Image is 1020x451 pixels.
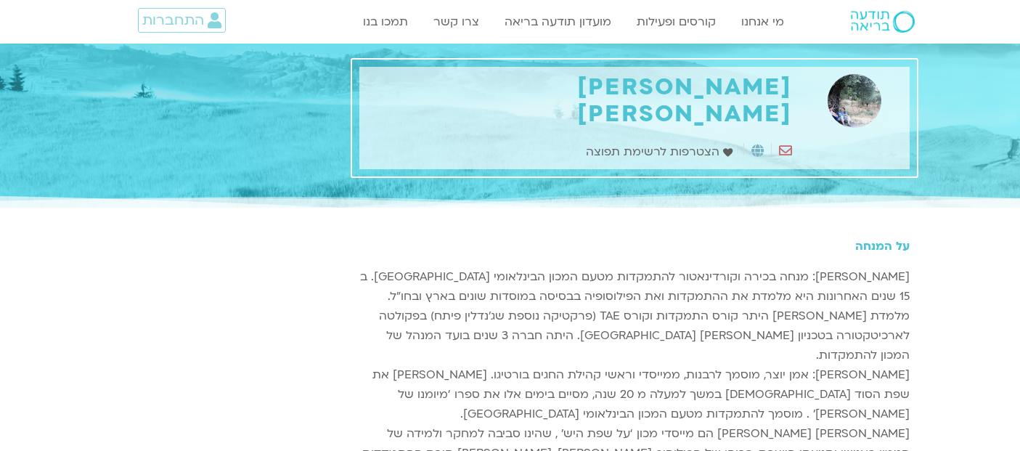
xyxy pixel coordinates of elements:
[586,142,723,162] span: הצטרפות לרשימת תפוצה
[586,142,736,162] a: הצטרפות לרשימת תפוצה
[851,11,915,33] img: תודעה בריאה
[734,8,791,36] a: מי אנחנו
[497,8,619,36] a: מועדון תודעה בריאה
[142,12,204,28] span: התחברות
[356,8,415,36] a: תמכו בנו
[426,8,486,36] a: צרו קשר
[359,240,910,253] h5: על המנחה
[367,74,792,128] h1: [PERSON_NAME] [PERSON_NAME]
[138,8,226,33] a: התחברות
[629,8,723,36] a: קורסים ופעילות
